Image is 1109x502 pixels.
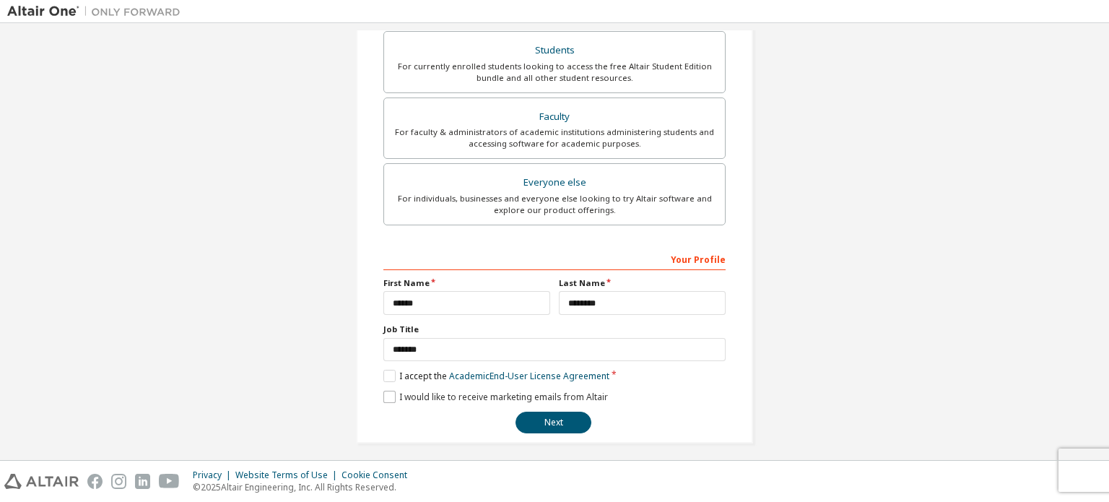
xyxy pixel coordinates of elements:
[559,277,726,289] label: Last Name
[383,370,609,382] label: I accept the
[7,4,188,19] img: Altair One
[193,469,235,481] div: Privacy
[393,173,716,193] div: Everyone else
[383,247,726,270] div: Your Profile
[393,40,716,61] div: Students
[393,61,716,84] div: For currently enrolled students looking to access the free Altair Student Edition bundle and all ...
[193,481,416,493] p: © 2025 Altair Engineering, Inc. All Rights Reserved.
[449,370,609,382] a: Academic End-User License Agreement
[393,126,716,150] div: For faculty & administrators of academic institutions administering students and accessing softwa...
[135,474,150,489] img: linkedin.svg
[87,474,103,489] img: facebook.svg
[111,474,126,489] img: instagram.svg
[342,469,416,481] div: Cookie Consent
[4,474,79,489] img: altair_logo.svg
[383,324,726,335] label: Job Title
[159,474,180,489] img: youtube.svg
[235,469,342,481] div: Website Terms of Use
[516,412,591,433] button: Next
[383,277,550,289] label: First Name
[393,193,716,216] div: For individuals, businesses and everyone else looking to try Altair software and explore our prod...
[383,391,608,403] label: I would like to receive marketing emails from Altair
[393,107,716,127] div: Faculty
